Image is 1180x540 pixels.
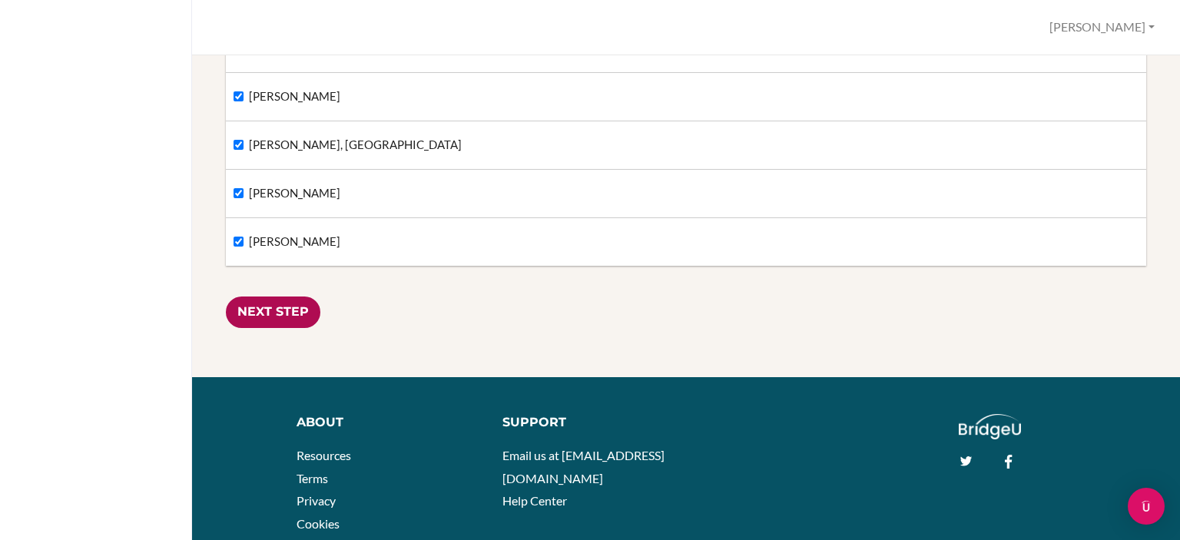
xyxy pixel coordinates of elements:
[297,471,328,485] a: Terms
[226,297,320,328] input: Next Step
[234,91,244,101] input: [PERSON_NAME]
[502,493,567,508] a: Help Center
[502,448,665,485] a: Email us at [EMAIL_ADDRESS][DOMAIN_NAME]
[234,234,340,250] label: [PERSON_NAME]
[234,137,462,154] label: [PERSON_NAME], [GEOGRAPHIC_DATA]
[234,188,244,198] input: [PERSON_NAME]
[297,493,336,508] a: Privacy
[234,185,340,202] label: [PERSON_NAME]
[297,448,351,462] a: Resources
[297,414,480,432] div: About
[234,140,244,150] input: [PERSON_NAME], [GEOGRAPHIC_DATA]
[297,516,340,531] a: Cookies
[1042,13,1162,41] button: [PERSON_NAME]
[502,414,674,432] div: Support
[234,237,244,247] input: [PERSON_NAME]
[234,88,340,105] label: [PERSON_NAME]
[1128,488,1165,525] div: Open Intercom Messenger
[959,414,1021,439] img: logo_white@2x-f4f0deed5e89b7ecb1c2cc34c3e3d731f90f0f143d5ea2071677605dd97b5244.png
